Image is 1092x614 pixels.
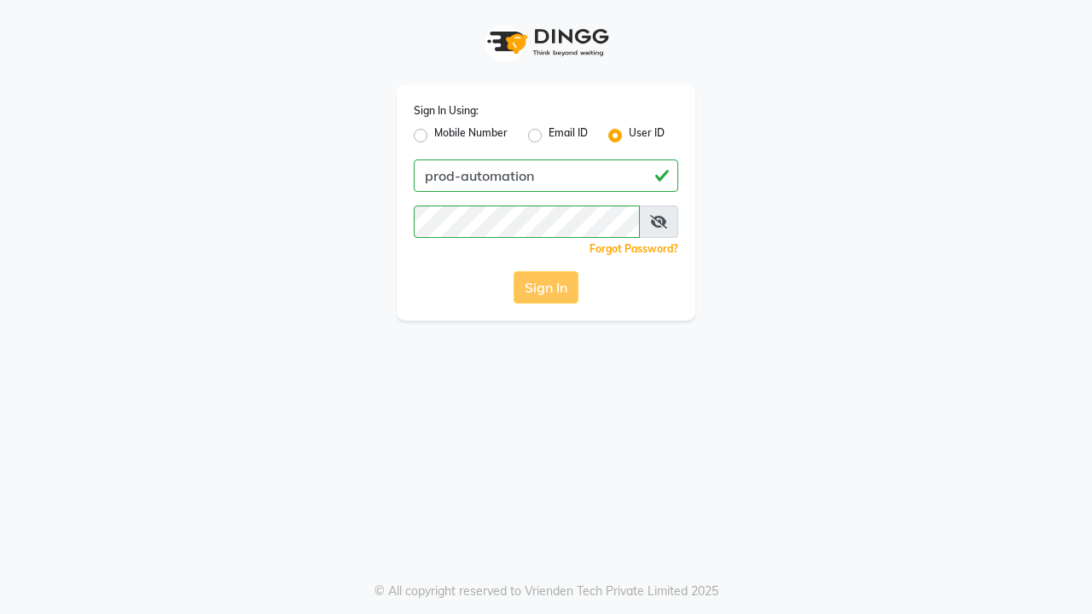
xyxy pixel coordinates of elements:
[590,242,678,255] a: Forgot Password?
[434,125,508,146] label: Mobile Number
[478,17,614,67] img: logo1.svg
[414,159,678,192] input: Username
[629,125,665,146] label: User ID
[414,103,479,119] label: Sign In Using:
[549,125,588,146] label: Email ID
[414,206,640,238] input: Username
